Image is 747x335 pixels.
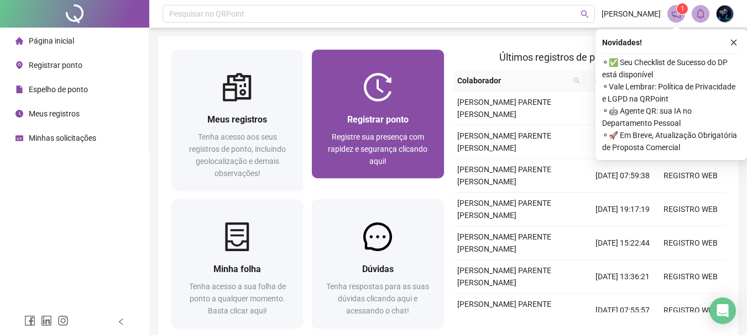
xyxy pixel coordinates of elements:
[58,315,69,326] span: instagram
[602,8,661,20] span: [PERSON_NAME]
[312,50,443,178] a: Registrar pontoRegistre sua presença com rapidez e segurança clicando aqui!
[589,125,657,159] td: [DATE] 13:04:49
[602,36,642,49] span: Novidades !
[657,260,725,294] td: REGISTRO WEB
[15,61,23,69] span: environment
[589,159,657,193] td: [DATE] 07:59:38
[457,165,551,186] span: [PERSON_NAME] PARENTE [PERSON_NAME]
[189,282,286,315] span: Tenha acesso a sua folha de ponto a qualquer momento. Basta clicar aqui!
[24,315,35,326] span: facebook
[589,294,657,327] td: [DATE] 07:55:57
[602,56,740,81] span: ⚬ ✅ Seu Checklist de Sucesso do DP está disponível
[171,199,303,328] a: Minha folhaTenha acesso a sua folha de ponto a qualquer momento. Basta clicar aqui!
[657,193,725,226] td: REGISTRO WEB
[589,260,657,294] td: [DATE] 13:36:21
[657,159,725,193] td: REGISTRO WEB
[213,264,261,274] span: Minha folha
[29,61,82,70] span: Registrar ponto
[457,98,551,119] span: [PERSON_NAME] PARENTE [PERSON_NAME]
[29,85,88,94] span: Espelho de ponto
[657,294,725,327] td: REGISTRO WEB
[602,81,740,105] span: ⚬ Vale Lembrar: Política de Privacidade e LGPD na QRPoint
[717,6,733,22] img: 90495
[589,92,657,125] td: [DATE] 15:01:25
[362,264,394,274] span: Dúvidas
[312,199,443,328] a: DúvidasTenha respostas para as suas dúvidas clicando aqui e acessando o chat!
[189,132,286,178] span: Tenha acesso aos seus registros de ponto, incluindo geolocalização e demais observações!
[347,114,409,125] span: Registrar ponto
[457,131,551,152] span: [PERSON_NAME] PARENTE [PERSON_NAME]
[117,318,125,326] span: left
[681,5,685,13] span: 1
[571,72,582,89] span: search
[581,10,589,18] span: search
[657,226,725,260] td: REGISTRO WEB
[15,37,23,45] span: home
[730,39,738,46] span: close
[499,51,678,63] span: Últimos registros de ponto sincronizados
[326,282,429,315] span: Tenha respostas para as suas dúvidas clicando aqui e acessando o chat!
[677,3,688,14] sup: 1
[573,77,580,84] span: search
[584,70,650,92] th: Data/Hora
[602,105,740,129] span: ⚬ 🤖 Agente QR: sua IA no Departamento Pessoal
[457,266,551,287] span: [PERSON_NAME] PARENTE [PERSON_NAME]
[15,86,23,93] span: file
[41,315,52,326] span: linkedin
[671,9,681,19] span: notification
[29,109,80,118] span: Meus registros
[589,226,657,260] td: [DATE] 15:22:44
[29,134,96,142] span: Minhas solicitações
[29,36,74,45] span: Página inicial
[709,297,736,324] div: Open Intercom Messenger
[457,199,551,220] span: [PERSON_NAME] PARENTE [PERSON_NAME]
[457,75,570,87] span: Colaborador
[171,50,303,190] a: Meus registrosTenha acesso aos seus registros de ponto, incluindo geolocalização e demais observa...
[15,110,23,118] span: clock-circle
[589,193,657,226] td: [DATE] 19:17:19
[207,114,267,125] span: Meus registros
[602,129,740,153] span: ⚬ 🚀 Em Breve, Atualização Obrigatória de Proposta Comercial
[696,9,706,19] span: bell
[589,75,637,87] span: Data/Hora
[328,132,427,166] span: Registre sua presença com rapidez e segurança clicando aqui!
[15,134,23,142] span: schedule
[457,300,551,321] span: [PERSON_NAME] PARENTE [PERSON_NAME]
[457,232,551,253] span: [PERSON_NAME] PARENTE [PERSON_NAME]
